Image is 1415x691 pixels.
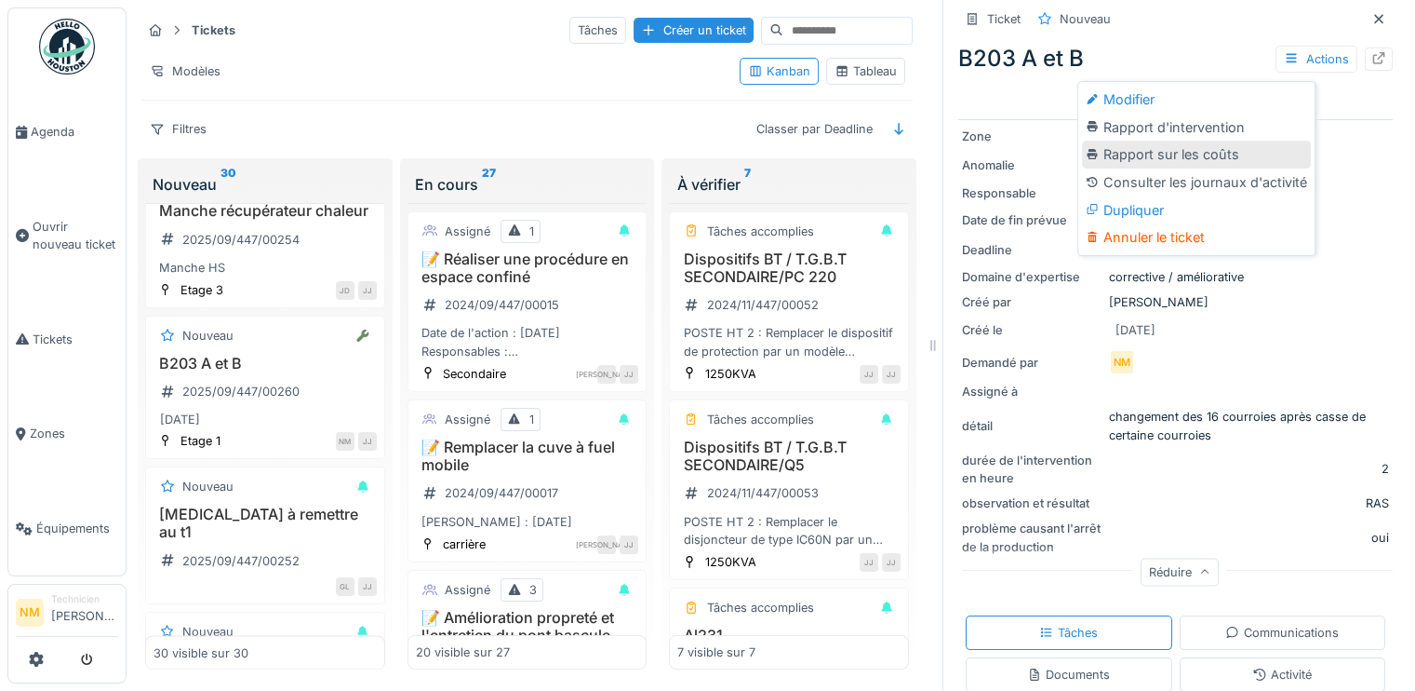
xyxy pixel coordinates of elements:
div: Nouveau [182,623,234,641]
div: 1250KVA [704,553,755,571]
div: Tâches [569,17,626,44]
div: Créer un ticket [634,18,754,43]
div: Filtres [141,115,215,142]
div: 30 visible sur 30 [154,644,248,661]
div: 2024/11/447/00053 [706,484,818,502]
h3: [MEDICAL_DATA] à remettre au t1 [154,506,377,541]
div: Kanban [748,62,810,80]
div: détail [962,417,1101,435]
div: Modifier [1082,86,1311,114]
div: NM [336,432,354,451]
div: Domaine d'expertise [962,268,1101,286]
div: Tableau [834,62,897,80]
div: Réduire [1141,559,1219,586]
div: Demandé par [962,354,1101,372]
div: [PERSON_NAME] : [DATE] [416,513,639,531]
div: Tâches accomplies [706,411,813,428]
div: Tâches accomplies [706,599,813,616]
div: JJ [620,365,638,384]
div: 3 [529,581,537,599]
div: 2025/09/447/00254 [182,231,300,249]
div: 2025/09/447/00260 [182,383,300,400]
div: Assigné à [962,383,1101,400]
div: [DATE] [160,411,200,428]
div: Tâches [1039,624,1098,642]
div: Technicien [51,592,118,606]
h3: Dispositifs BT / T.G.B.T SECONDAIRE/Q5 [677,439,901,474]
div: Etage 1 [180,432,220,450]
div: Deadline [962,241,1101,259]
div: Nouveau [182,327,234,345]
div: oui [1371,529,1389,547]
div: NM [1109,349,1135,375]
div: Consulter les journaux d'activité [1082,169,1311,196]
div: Classer par Deadline [748,115,881,142]
h3: Al231 [677,627,901,644]
div: En cours [415,173,640,196]
div: JJ [882,553,901,572]
sup: 27 [482,173,496,196]
div: Manche HS [154,259,377,277]
div: JJ [358,432,377,451]
div: [PERSON_NAME] [597,365,616,384]
div: durée de l'intervention en heure [962,452,1101,487]
div: 1 [529,411,534,428]
div: [DATE] [1115,321,1155,339]
div: Communications [1225,624,1339,642]
div: Nouveau [153,173,378,196]
div: Date de fin prévue [962,211,1101,229]
div: GL [336,577,354,596]
h3: Dispositifs BT / T.G.B.T SECONDAIRE/PC 220 [677,251,901,286]
div: Anomalie [962,156,1101,174]
div: JJ [358,281,377,300]
div: Responsable [962,184,1101,202]
div: 2 [1382,460,1389,478]
div: [PERSON_NAME] [597,535,616,554]
div: Nouveau [182,478,234,495]
div: Rapport sur les coûts [1082,141,1311,169]
div: Zone [962,128,1101,145]
div: 2024/11/447/00052 [706,296,818,314]
img: Badge_color-CXgf-gQk.svg [39,19,95,75]
div: POSTE HT 2 : Remplacer le disjoncteur de type IC60N par un disjoncteur de type IC60H pour avoir u... [677,513,901,549]
div: 2024/09/447/00015 [445,296,559,314]
div: 7 visible sur 7 [677,644,755,661]
div: JJ [358,577,377,596]
div: Secondaire [443,365,506,383]
span: Agenda [31,123,118,141]
div: Ticket [987,10,1021,28]
div: JJ [882,365,901,384]
div: Assigné [445,223,490,240]
span: Tickets [33,331,118,348]
div: Assigné [445,581,490,599]
div: POSTE HT 2 : Remplacer le dispositif de protection par un modèle assurant le pouvoir de coupure 3... [677,324,901,359]
div: Etage 3 [180,281,223,299]
h3: B203 A et B [154,355,377,373]
div: RAS [1366,495,1389,512]
div: Créé par [962,293,1101,311]
h3: 📝 Amélioration propreté et l'entretien du pont bascule - rallonger bavette + autre amélioration [416,609,639,681]
div: JJ [860,553,878,572]
div: JD [336,281,354,300]
div: 1250KVA [704,365,755,383]
span: Ouvrir nouveau ticket [33,218,118,253]
sup: 7 [743,173,750,196]
h3: 📝 Réaliser une procédure en espace confiné [416,251,639,286]
div: Documents [1027,666,1110,684]
div: Modèles [141,58,229,85]
div: Annuler le ticket [1082,224,1311,251]
h3: 📝 Remplacer la cuve à fuel mobile [416,439,639,474]
div: Activité [1252,666,1312,684]
div: Actions [1275,46,1357,73]
div: changement des 16 courroies après casse de certaine courroies [1109,408,1389,443]
span: Équipements [36,520,118,537]
div: 2025/09/447/00252 [182,552,300,570]
div: Date de l'action : [DATE] Responsables : [PERSON_NAME]/[PERSON_NAME] [416,324,639,359]
div: corrective / améliorative [962,268,1389,286]
div: problème causant l'arrêt de la production [962,520,1101,555]
h3: Manche récupérateur chaleur [154,202,377,220]
strong: Tickets [184,21,243,39]
div: Rapport d'intervention [1082,114,1311,142]
div: 20 visible sur 27 [416,644,510,661]
li: NM [16,599,44,627]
